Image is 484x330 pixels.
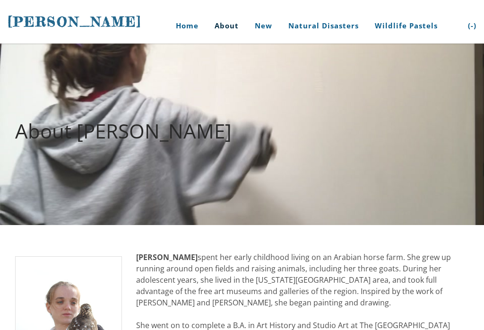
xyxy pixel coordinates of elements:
[15,117,232,144] font: About [PERSON_NAME]
[8,13,142,31] a: [PERSON_NAME]
[136,252,198,262] strong: [PERSON_NAME]
[471,21,474,30] span: -
[207,8,246,43] a: About
[461,8,476,43] a: (-)
[162,8,206,43] a: Home
[368,8,445,43] a: Wildlife Pastels
[248,8,279,43] a: New
[281,8,366,43] a: Natural Disasters
[8,14,142,30] span: [PERSON_NAME]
